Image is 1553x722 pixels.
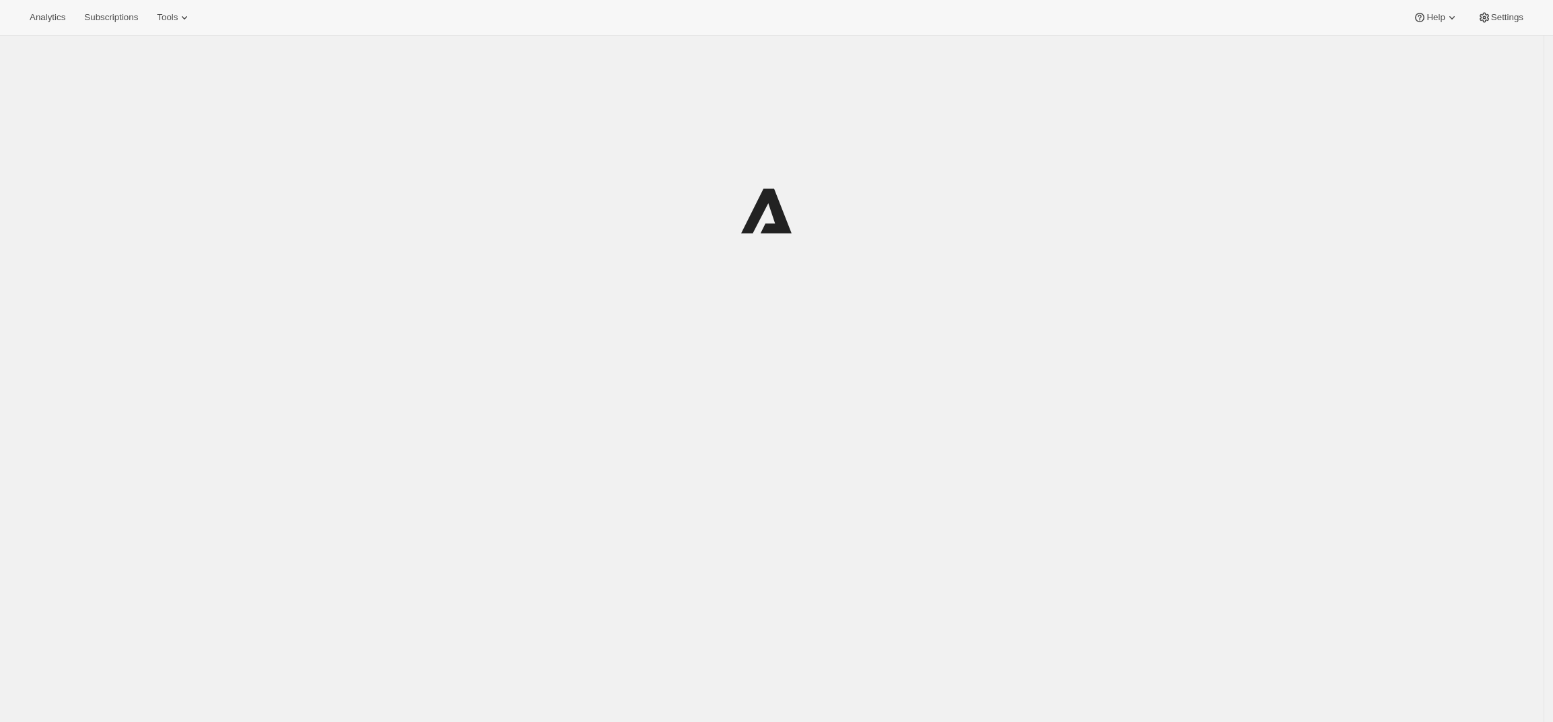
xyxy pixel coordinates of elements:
button: Analytics [22,8,73,27]
button: Settings [1470,8,1531,27]
span: Help [1426,12,1445,23]
span: Settings [1491,12,1523,23]
span: Subscriptions [84,12,138,23]
button: Help [1405,8,1466,27]
span: Analytics [30,12,65,23]
button: Tools [149,8,199,27]
span: Tools [157,12,178,23]
button: Subscriptions [76,8,146,27]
